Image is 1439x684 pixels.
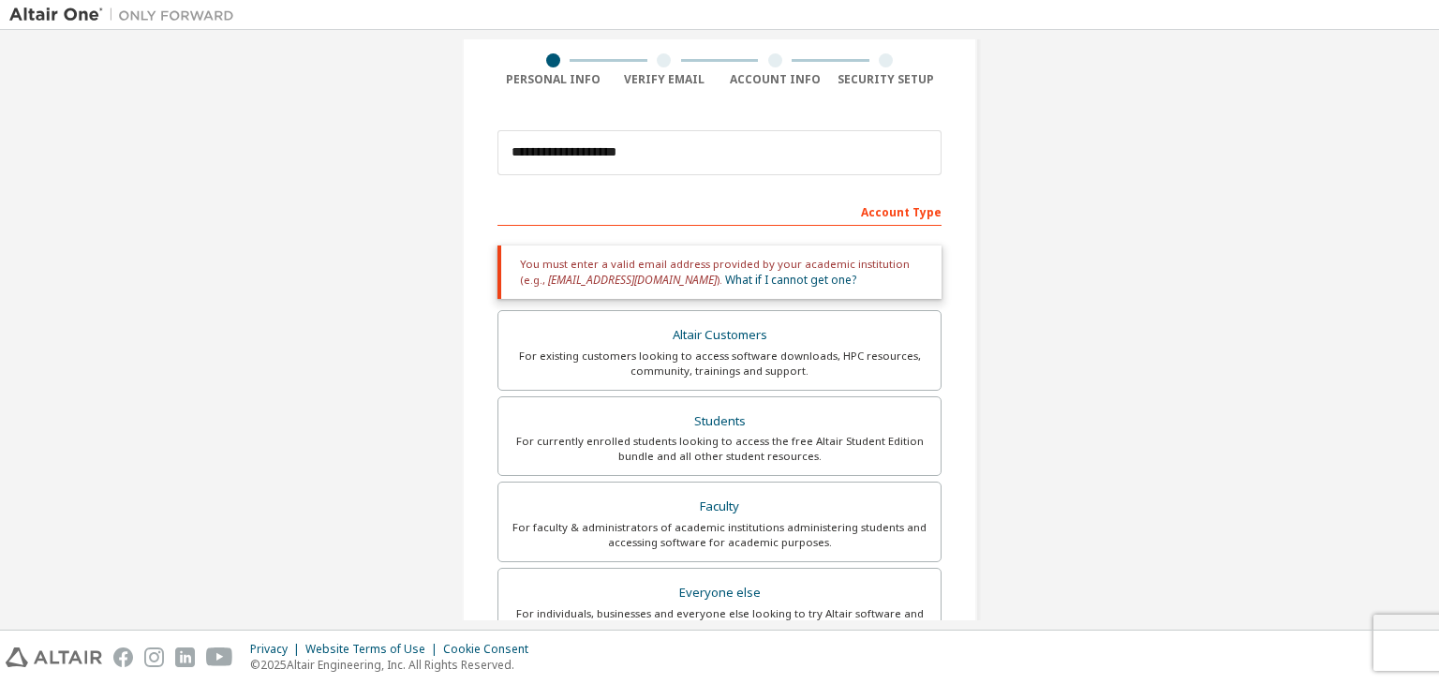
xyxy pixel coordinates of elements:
div: Account Info [719,72,831,87]
a: What if I cannot get one? [725,272,856,288]
div: Students [510,409,929,435]
div: Altair Customers [510,322,929,349]
div: Security Setup [831,72,942,87]
div: You must enter a valid email address provided by your academic institution (e.g., ). [497,245,942,299]
div: Faculty [510,494,929,520]
img: altair_logo.svg [6,647,102,667]
div: Personal Info [497,72,609,87]
div: Everyone else [510,580,929,606]
div: Cookie Consent [443,642,540,657]
div: For currently enrolled students looking to access the free Altair Student Edition bundle and all ... [510,434,929,464]
p: © 2025 Altair Engineering, Inc. All Rights Reserved. [250,657,540,673]
div: Website Terms of Use [305,642,443,657]
img: facebook.svg [113,647,133,667]
div: Privacy [250,642,305,657]
img: youtube.svg [206,647,233,667]
div: Account Type [497,196,942,226]
div: For faculty & administrators of academic institutions administering students and accessing softwa... [510,520,929,550]
img: instagram.svg [144,647,164,667]
img: linkedin.svg [175,647,195,667]
span: [EMAIL_ADDRESS][DOMAIN_NAME] [548,272,717,288]
img: Altair One [9,6,244,24]
div: Verify Email [609,72,720,87]
div: For individuals, businesses and everyone else looking to try Altair software and explore our prod... [510,606,929,636]
div: For existing customers looking to access software downloads, HPC resources, community, trainings ... [510,349,929,379]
